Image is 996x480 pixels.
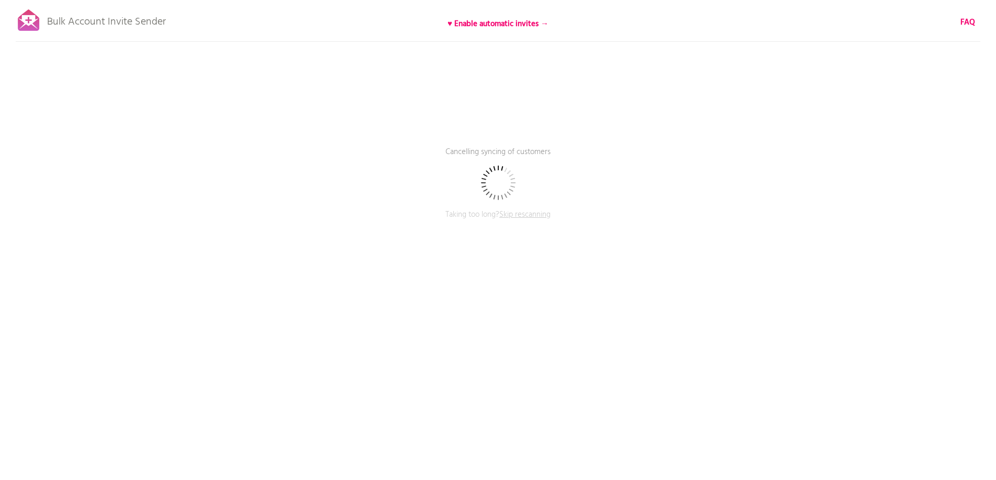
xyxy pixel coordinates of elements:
b: ♥ Enable automatic invites → [448,18,548,30]
p: Cancelling syncing of customers [341,146,655,172]
span: Skip rescanning [499,208,551,221]
p: Bulk Account Invite Sender [47,6,166,32]
a: FAQ [960,17,975,28]
p: Taking too long? [341,209,655,235]
b: FAQ [960,16,975,29]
